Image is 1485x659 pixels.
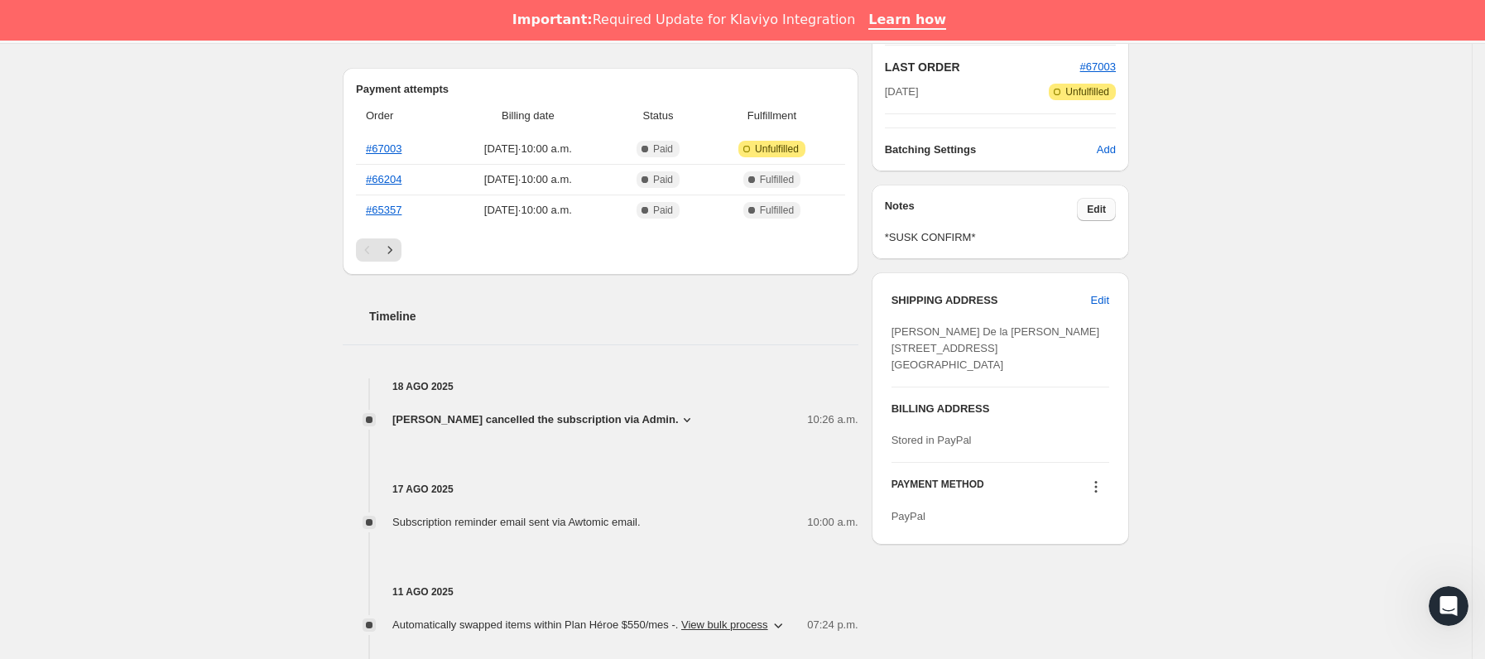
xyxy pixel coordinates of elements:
span: [DATE] · 10:00 a.m. [449,202,608,219]
span: Add [1097,142,1116,158]
span: [PERSON_NAME] De la [PERSON_NAME] [STREET_ADDRESS][GEOGRAPHIC_DATA] [891,325,1099,371]
h2: Payment attempts [356,81,845,98]
h6: Batching Settings [885,142,1097,158]
nav: Paginación [356,238,845,262]
button: Automatically swapped items within Plan Héroe $550/mes -. View bulk process [382,612,796,638]
span: Fulfillment [709,108,834,124]
iframe: Intercom live chat [1429,586,1468,626]
span: Subscription reminder email sent via Awtomic email. [392,516,641,528]
button: Add [1087,137,1126,163]
h4: 17 ago 2025 [343,481,858,498]
h4: 18 ago 2025 [343,378,858,395]
span: Paid [653,173,673,186]
a: #67003 [1080,60,1116,73]
button: #67003 [1080,59,1116,75]
span: [PERSON_NAME] cancelled the subscription via Admin. [392,411,679,428]
span: Paid [653,204,673,217]
span: Automatically swapped items within Plan Héroe $550/mes - . [392,617,768,633]
span: Unfulfilled [755,142,799,156]
h3: PAYMENT METHOD [891,478,984,500]
button: Edit [1077,198,1116,221]
div: Required Update for Klaviyo Integration [512,12,855,28]
h2: LAST ORDER [885,59,1080,75]
span: 10:26 a.m. [807,411,858,428]
span: Status [618,108,699,124]
span: 10:00 a.m. [807,514,858,531]
span: Unfulfilled [1065,85,1109,99]
span: Fulfilled [760,173,794,186]
th: Order [356,98,444,134]
button: Edit [1081,287,1119,314]
span: 07:24 p.m. [807,617,858,633]
span: Billing date [449,108,608,124]
a: Learn how [868,12,946,30]
h4: 11 ago 2025 [343,584,858,600]
button: [PERSON_NAME] cancelled the subscription via Admin. [392,411,695,428]
span: Edit [1091,292,1109,309]
b: Important: [512,12,593,27]
span: [DATE] · 10:00 a.m. [449,171,608,188]
h3: Notes [885,198,1078,221]
span: Fulfilled [760,204,794,217]
span: Edit [1087,203,1106,216]
a: #67003 [366,142,401,155]
span: Paid [653,142,673,156]
span: [DATE] [885,84,919,100]
a: #65357 [366,204,401,216]
a: #66204 [366,173,401,185]
h3: SHIPPING ADDRESS [891,292,1091,309]
h3: BILLING ADDRESS [891,401,1109,417]
button: Siguiente [378,238,401,262]
span: PayPal [891,510,925,522]
span: [DATE] · 10:00 a.m. [449,141,608,157]
h2: Timeline [369,308,858,325]
button: View bulk process [681,618,768,631]
span: *SUSK CONFIRM* [885,229,1116,246]
span: Stored in PayPal [891,434,972,446]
